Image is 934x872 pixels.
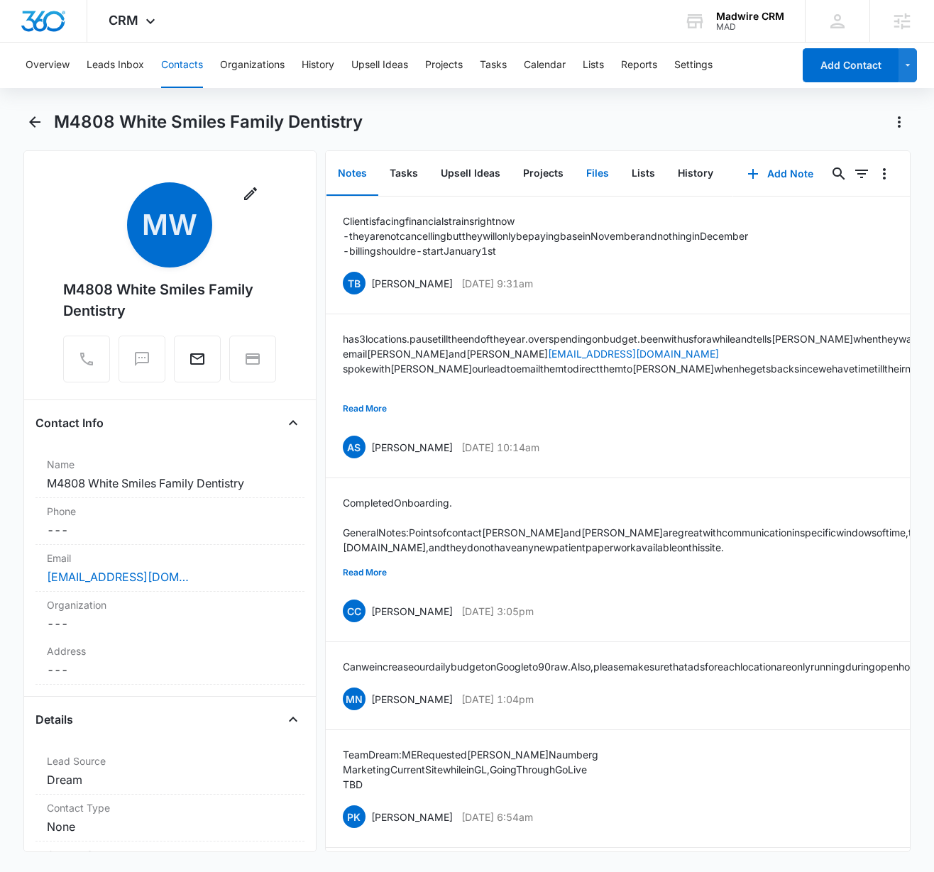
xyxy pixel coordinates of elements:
div: Phone--- [35,498,304,545]
p: Marketing Current Site while in GL, Going Through GoLive [343,762,598,777]
p: [PERSON_NAME] [371,692,453,707]
a: Email [174,358,221,370]
span: CC [343,600,366,622]
dd: None [47,818,293,835]
button: Actions [888,111,911,133]
button: Notes [326,152,378,196]
button: Projects [425,43,463,88]
label: Email [47,551,293,565]
h1: M4808 White Smiles Family Dentistry [54,111,363,133]
button: Overview [26,43,70,88]
button: Read More [343,559,387,586]
label: Contact Status [47,847,293,862]
p: [DATE] 9:31am [461,276,533,291]
h4: Details [35,711,73,728]
p: [DATE] 1:04pm [461,692,534,707]
p: [DATE] 6:54am [461,810,533,824]
span: TB [343,272,366,294]
a: [EMAIL_ADDRESS][DOMAIN_NAME] [548,348,719,360]
button: Close [282,708,304,731]
div: NameM4808 White Smiles Family Dentistry [35,451,304,498]
button: Projects [512,152,575,196]
button: Close [282,412,304,434]
button: Overflow Menu [873,162,896,185]
button: Reports [621,43,657,88]
p: [DATE] 10:14am [461,440,539,455]
div: Email[EMAIL_ADDRESS][DOMAIN_NAME] [35,545,304,592]
div: M4808 White Smiles Family Dentistry [63,279,276,321]
button: Upsell Ideas [429,152,512,196]
dd: --- [47,661,293,678]
button: Lists [583,43,604,88]
button: Files [575,152,620,196]
span: AS [343,436,366,458]
p: [PERSON_NAME] [371,604,453,619]
label: Phone [47,504,293,519]
p: TBD [343,777,598,792]
label: Address [47,644,293,658]
button: Add Note [733,157,828,191]
button: History [666,152,725,196]
button: Add Contact [803,48,899,82]
label: Organization [47,597,293,612]
button: Contacts [161,43,203,88]
button: Read More [343,395,387,422]
div: Organization--- [35,592,304,638]
button: Upsell Ideas [351,43,408,88]
p: [PERSON_NAME] [371,276,453,291]
button: Tasks [480,43,507,88]
p: [PERSON_NAME] [371,440,453,455]
label: Name [47,457,293,472]
dd: Dream [47,771,293,788]
button: Settings [674,43,713,88]
h4: Contact Info [35,414,104,431]
button: Tasks [378,152,429,196]
span: MN [343,688,366,710]
button: Back [23,111,45,133]
div: Address--- [35,638,304,685]
dd: M4808 White Smiles Family Dentistry [47,475,293,492]
label: Lead Source [47,754,293,768]
dd: --- [47,521,293,539]
button: Search... [828,162,850,185]
p: [PERSON_NAME] [371,810,453,824]
button: Calendar [524,43,566,88]
button: Lists [620,152,666,196]
div: Contact TypeNone [35,795,304,841]
span: PK [343,805,366,828]
p: Client is facing financial strains right now [343,214,748,228]
p: - billing should re-start January 1st [343,243,748,258]
span: MW [127,182,212,267]
p: Team Dream: ME Requested [PERSON_NAME] Naumberg [343,747,598,762]
label: Contact Type [47,800,293,815]
div: Lead SourceDream [35,748,304,795]
p: - they are not cancelling but they will only be paying base in November and nothing in December [343,228,748,243]
button: Filters [850,162,873,185]
button: Leads Inbox [87,43,144,88]
dd: --- [47,615,293,632]
button: Email [174,336,221,382]
p: [DATE] 3:05pm [461,604,534,619]
div: account name [716,11,784,22]
button: History [302,43,334,88]
button: Organizations [220,43,285,88]
span: CRM [109,13,138,28]
div: account id [716,22,784,32]
a: [EMAIL_ADDRESS][DOMAIN_NAME] [47,568,189,585]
